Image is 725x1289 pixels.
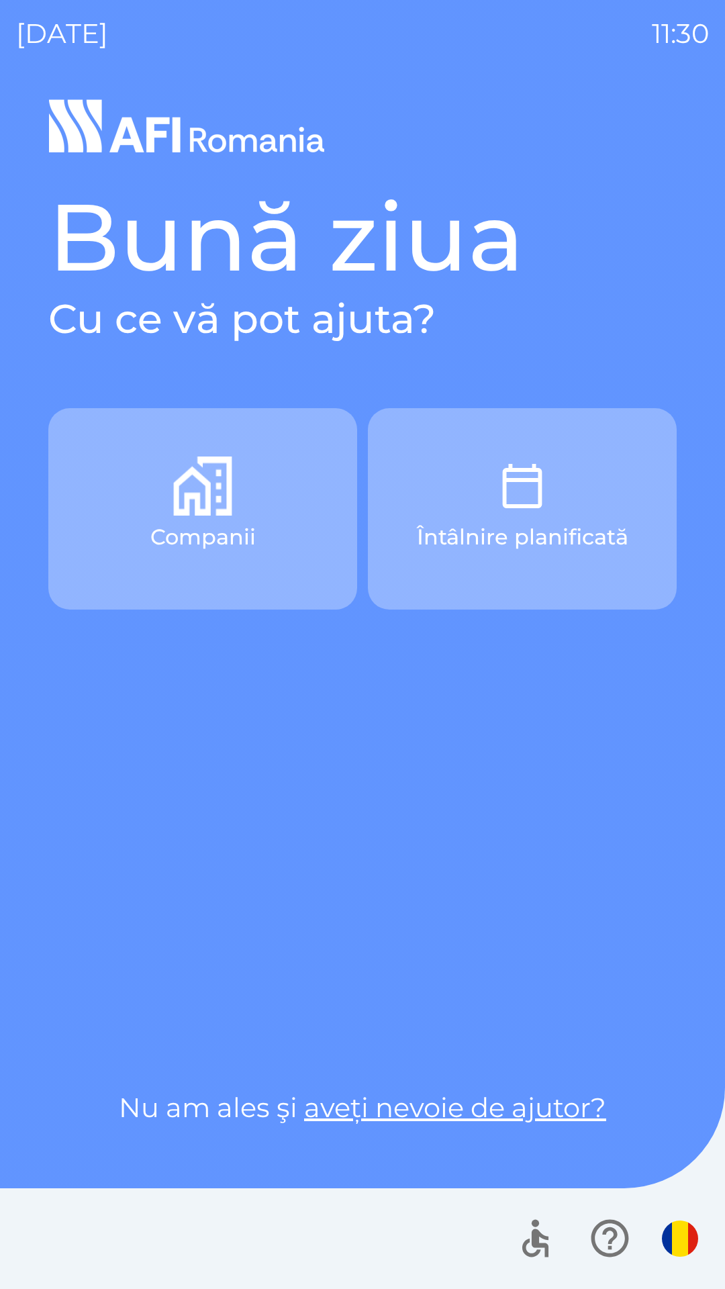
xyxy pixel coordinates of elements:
[48,180,677,294] h1: Bună ziua
[493,457,552,516] img: 91d325ef-26b3-4739-9733-70a8ac0e35c7.png
[662,1221,698,1257] img: ro flag
[16,13,108,54] p: [DATE]
[304,1091,606,1124] a: aveți nevoie de ajutor?
[652,13,709,54] p: 11:30
[150,521,256,553] p: Companii
[48,408,357,610] button: Companii
[48,294,677,344] h2: Cu ce vă pot ajuta?
[48,94,677,158] img: Logo
[48,1088,677,1128] p: Nu am ales şi
[368,408,677,610] button: Întâlnire planificată
[173,457,232,516] img: b9f982fa-e31d-4f99-8b4a-6499fa97f7a5.png
[417,521,628,553] p: Întâlnire planificată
